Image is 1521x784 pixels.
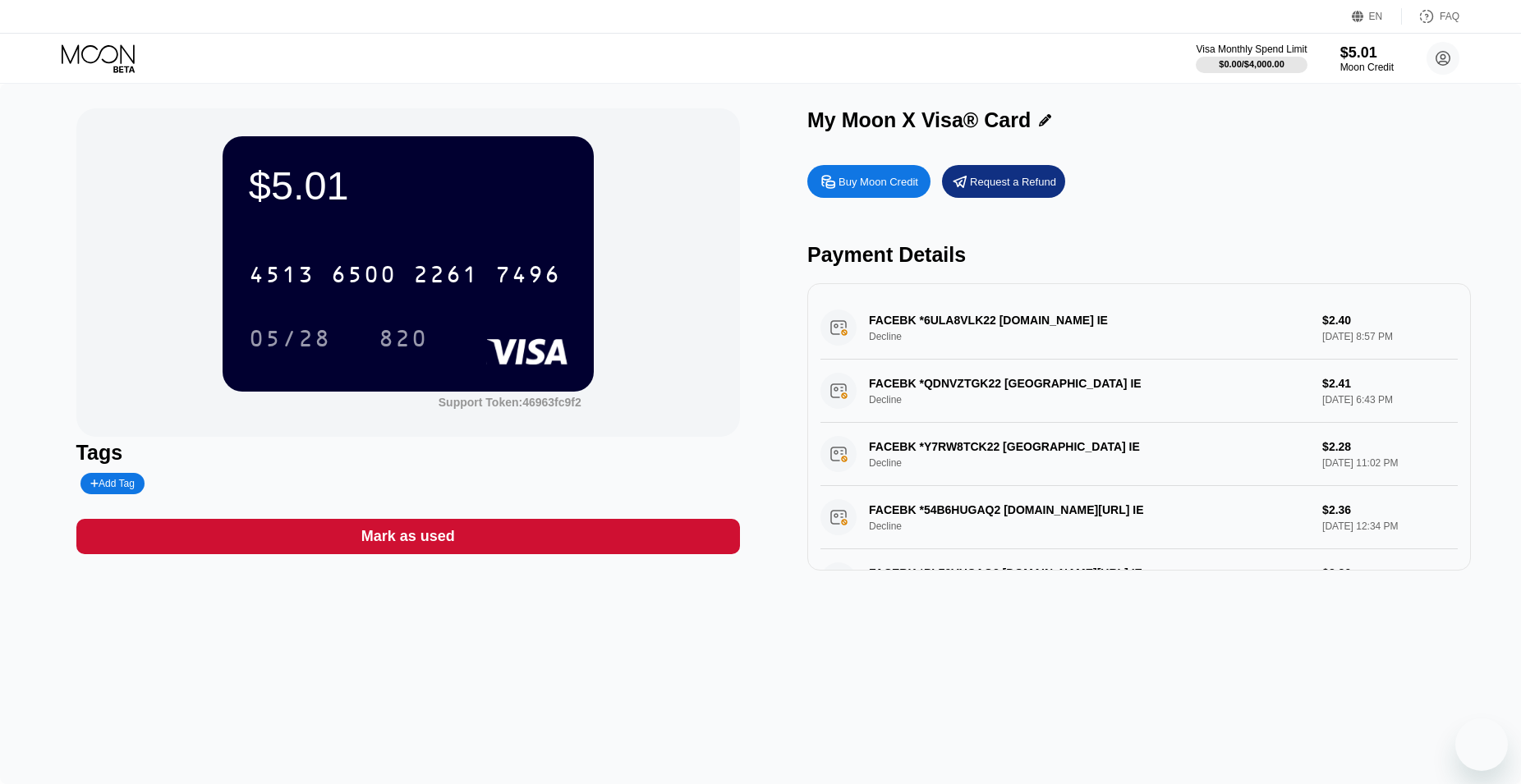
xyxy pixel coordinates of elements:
[249,328,331,354] div: 05/28
[76,441,740,465] div: Tags
[1340,44,1394,73] div: $5.01Moon Credit
[495,264,561,290] div: 7496
[970,175,1056,189] div: Request a Refund
[331,264,397,290] div: 6500
[90,478,135,489] div: Add Tag
[1402,8,1459,25] div: FAQ
[1196,44,1307,55] div: Visa Monthly Spend Limit
[249,163,568,209] div: $5.01
[1440,11,1459,22] div: FAQ
[807,165,931,198] div: Buy Moon Credit
[249,264,315,290] div: 4513
[1352,8,1402,25] div: EN
[379,328,428,354] div: 820
[1340,44,1394,62] div: $5.01
[807,243,1471,267] div: Payment Details
[942,165,1065,198] div: Request a Refund
[439,396,581,409] div: Support Token:46963fc9f2
[366,318,440,359] div: 820
[839,175,918,189] div: Buy Moon Credit
[1196,44,1307,73] div: Visa Monthly Spend Limit$0.00/$4,000.00
[1455,718,1508,771] iframe: Button to launch messaging window
[439,396,581,409] div: Support Token: 46963fc9f2
[239,254,571,295] div: 4513650022617496
[1369,11,1383,22] div: EN
[76,519,740,554] div: Mark as used
[1340,62,1394,73] div: Moon Credit
[807,108,1031,132] div: My Moon X Visa® Card
[361,527,455,546] div: Mark as used
[80,473,145,494] div: Add Tag
[413,264,479,290] div: 2261
[237,318,343,359] div: 05/28
[1219,59,1284,69] div: $0.00 / $4,000.00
